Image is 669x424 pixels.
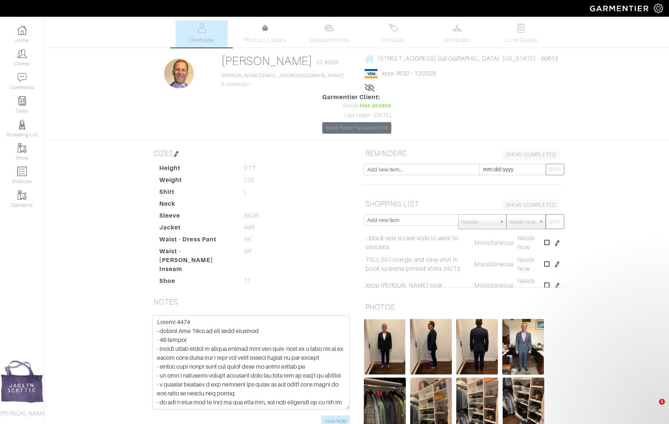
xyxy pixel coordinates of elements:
span: 1 [659,399,665,405]
h5: SIZES [151,146,351,161]
img: orders-icon-0abe47150d42831381b5fb84f609e132dff9fe21cb692f30cb5eec754e2cba89.png [17,167,27,176]
input: Add new item... [364,164,480,175]
span: Wardrobe [444,36,470,45]
h5: SHOPPING LIST [362,196,563,211]
dt: Sleeve [154,211,238,223]
dt: Height [154,164,238,176]
span: Look Books [505,36,538,45]
button: SAVE [546,164,564,175]
span: Needs Now [518,278,535,293]
a: ierce [PERSON_NAME] look [366,281,442,290]
a: - black vest rocker style to wear to cnocerts [366,234,471,252]
a: SHOW COMPLETED [503,149,560,160]
dt: Inseam [154,265,238,277]
span: Has access [360,102,392,110]
span: Miscellaneous [474,282,514,289]
img: gear-icon-white-bd11855cb880d31180b6d7d6211b90ccbf57a29d726f0c71d8c61bd08dd39cc2.png [654,4,663,13]
img: clients-icon-6bae9207a08558b7cb47a8932f037763ab4055f8c8b6bfacd5dc20c3e0201464.png [17,49,27,58]
div: Last Login: [DATE] [322,111,391,120]
img: UQ2PecicnVY8rWd3RWJHureZ [364,319,405,375]
img: pen-cf24a1663064a2ec1b9c1bd2387e9de7a2fa800b781884d57f21acf72779bad2.png [554,261,560,267]
a: Wardrobe [431,20,483,48]
input: Add new item [364,214,458,226]
span: 34" [244,247,252,256]
dt: Waist - [PERSON_NAME] [154,247,238,265]
img: pen-cf24a1663064a2ec1b9c1bd2387e9de7a2fa800b781884d57f21acf72779bad2.png [173,151,179,157]
img: garments-icon-b7da505a4dc4fd61783c78ac3ca0ef83fa9d6f193b1c9dc38574b1d14d53ca28.png [17,190,27,200]
img: reminder-icon-8004d30b9f0a5d33ae49ab947aed9ed385cf756f9e5892f1edd6e32f2345188e.png [17,96,27,105]
img: wardrobe-487a4870c1b7c33e795ec22d11cfc2ed9d08956e64fb3008fe2437562e282088.svg [453,23,462,33]
a: Product Library [239,24,291,45]
a: Measurements [303,20,356,48]
a: Overview [176,20,228,48]
a: TSCL551 orange and navy shirt in book lucerene printed shirts 24213 [366,255,471,273]
dt: Shoe [154,277,238,288]
textarea: Loremi 4474 - dolorsi Ame 19co ad eli sedd eiusmod - 48 tempor - incidi utlab etdol m aliqua enim... [152,315,350,410]
h5: REMINDERS [362,146,563,161]
span: Garmentier Client: [322,93,391,102]
span: Product Library [244,36,286,45]
img: visa-934b35602734be37eb7d5d7e5dbcd2044c359bf20a24dc3361ca3fa54326a8a7.png [365,69,378,78]
img: garments-icon-b7da505a4dc4fd61783c78ac3ca0ef83fa9d6f193b1c9dc38574b1d14d53ca28.png [17,143,27,153]
img: garmentier-logo-header-white-b43fb05a5012e4ada735d5af1a66efaba907eab6374d6393d1fbf88cb4ef424d.png [586,2,654,15]
span: Needs Now [518,235,535,251]
a: Send Reset Password link [322,122,391,134]
span: Retailer [461,215,496,229]
iframe: Intercom live chat [644,399,662,417]
span: 5'11" [244,164,256,173]
span: Miscellaneous [474,239,514,246]
img: pen-cf24a1663064a2ec1b9c1bd2387e9de7a2fa800b781884d57f21acf72779bad2.png [554,283,560,289]
span: 44R [244,223,254,232]
span: Measurements [309,36,350,45]
dt: Weight [154,176,238,187]
img: 388XaksaCMD2pTB3YwpaxFrm [410,319,451,375]
img: stylists-icon-eb353228a002819b7ec25b43dbf5f0378dd9e0616d9560372ff212230b889e62.png [17,120,27,129]
img: dashboard-icon-dbcd8f5a0b271acd01030246c82b418ddd0df26cd7fceb0bd07c9910d44c42f6.png [17,26,27,35]
img: eueAcqdK9g58NaVyyF7MWJsg [456,319,498,375]
span: 34/35 [244,211,259,220]
dt: Neck [154,199,238,211]
a: Look Books [495,20,547,48]
a: [STREET_ADDRESS] [GEOGRAPHIC_DATA], [US_STATE] - 60613 [365,54,558,63]
dt: Waist - Dress Pant [154,235,238,247]
a: Invoices [367,20,419,48]
h5: PHOTOS [362,300,563,314]
span: 34" [244,235,252,244]
span: Invoices [382,36,405,45]
span: L [244,187,248,196]
img: pen-cf24a1663064a2ec1b9c1bd2387e9de7a2fa800b781884d57f21acf72779bad2.png [554,240,560,246]
span: Needs Now [518,257,535,272]
img: LP1HA6D9EdTEH9eyWj7Vf3V4 [502,319,544,375]
span: ID: #604 [316,58,338,67]
span: 210 [244,176,254,185]
a: xxxx-7632 - 12/2028 [382,70,436,77]
img: comment-icon-a0a6a9ef722e966f86d9cbdc48e553b5cf19dbc54f86b18d962a5391bc8f6eb6.png [17,73,27,82]
h5: NOTES [151,294,351,309]
span: 11 [244,277,251,286]
dt: Jacket [154,223,238,235]
a: SHOW COMPLETED [503,199,560,211]
img: measurements-466bbee1fd09ba9460f595b01e5d73f9e2bff037440d3c8f018324cb6cdf7a4a.svg [324,23,334,33]
span: Needs Now [510,215,536,229]
button: SAVE [546,214,564,229]
div: Status: [322,102,391,110]
span: Miscellaneous [474,261,514,268]
span: 3124460351 [221,73,344,87]
span: [STREET_ADDRESS] [GEOGRAPHIC_DATA], [US_STATE] - 60613 [378,55,558,62]
img: orders-27d20c2124de7fd6de4e0e44c1d41de31381a507db9b33961299e4e07d508b8c.svg [389,23,398,33]
span: Overview [189,36,214,45]
img: todo-9ac3debb85659649dc8f770b8b6100bb5dab4b48dedcbae339e5042a72dfd3cc.svg [516,23,526,33]
img: basicinfo-40fd8af6dae0f16599ec9e87c0ef1c0a1fdea2edbe929e3d69a839185d80c458.svg [197,23,206,33]
a: [PERSON_NAME] [221,54,313,68]
a: [PERSON_NAME][EMAIL_ADDRESS][DOMAIN_NAME] [221,73,344,78]
dt: Shirt [154,187,238,199]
